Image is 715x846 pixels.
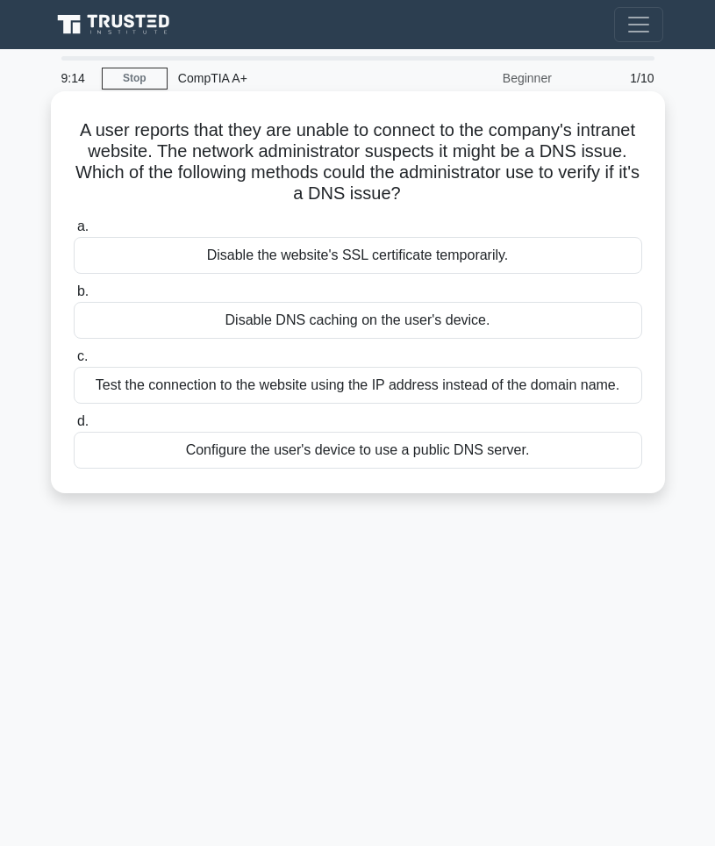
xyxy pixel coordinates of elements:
div: 1/10 [562,61,665,96]
a: Stop [102,68,168,90]
h5: A user reports that they are unable to connect to the company's intranet website. The network adm... [72,119,644,205]
div: Disable the website's SSL certificate temporarily. [74,237,642,274]
span: c. [77,348,88,363]
div: Test the connection to the website using the IP address instead of the domain name. [74,367,642,404]
button: Toggle navigation [614,7,663,42]
span: d. [77,413,89,428]
span: a. [77,219,89,233]
div: Disable DNS caching on the user's device. [74,302,642,339]
div: CompTIA A+ [168,61,409,96]
div: Beginner [409,61,562,96]
div: 9:14 [51,61,102,96]
div: Configure the user's device to use a public DNS server. [74,432,642,469]
span: b. [77,283,89,298]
